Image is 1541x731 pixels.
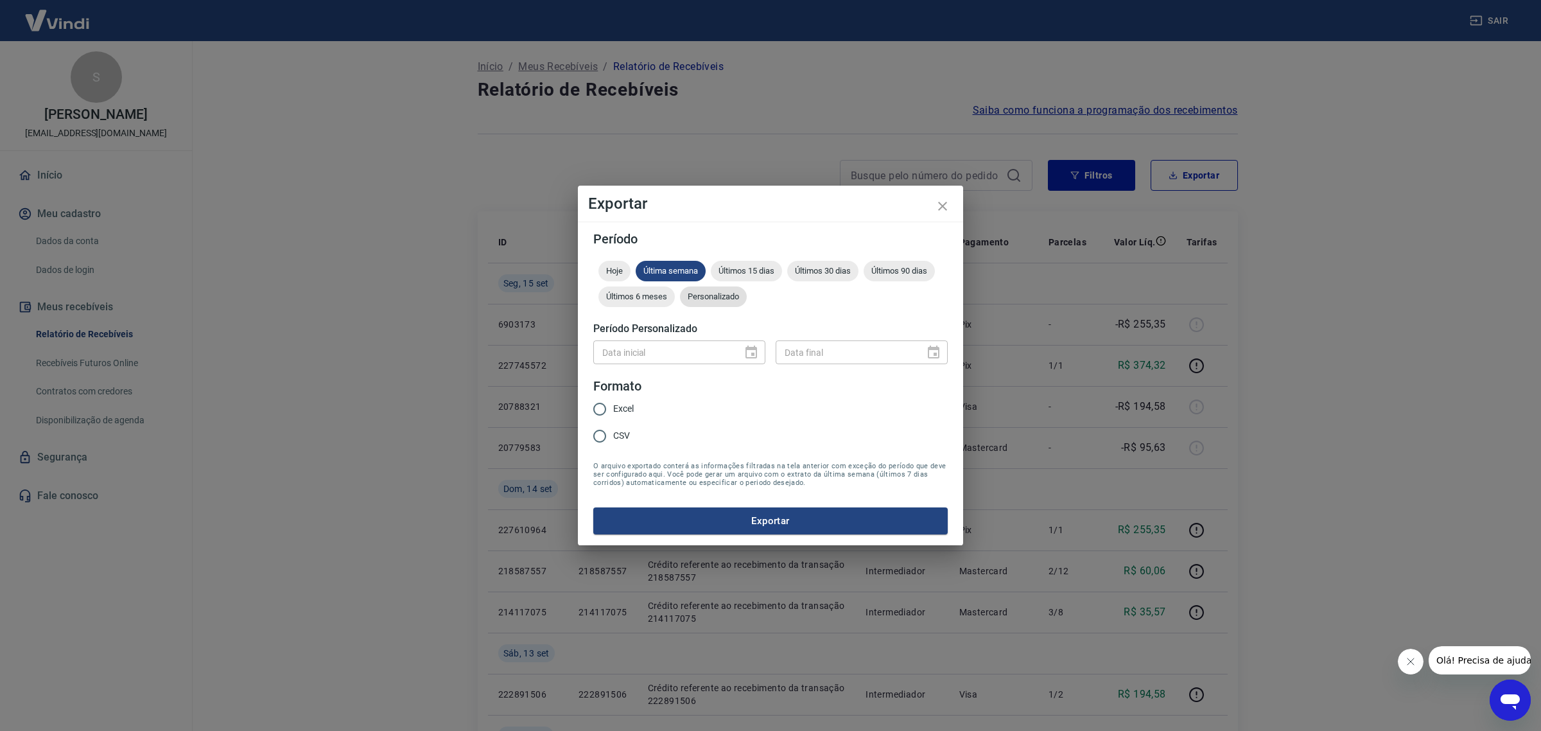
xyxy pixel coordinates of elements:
input: DD/MM/YYYY [776,340,916,364]
h5: Período [593,233,948,245]
iframe: Botão para abrir a janela de mensagens [1490,680,1531,721]
span: Excel [613,402,634,416]
div: Últimos 90 dias [864,261,935,281]
iframe: Mensagem da empresa [1429,646,1531,674]
span: Olá! Precisa de ajuda? [8,9,108,19]
span: Últimos 30 dias [787,266,858,276]
div: Personalizado [680,286,747,307]
div: Últimos 30 dias [787,261,858,281]
legend: Formato [593,377,641,396]
div: Hoje [598,261,631,281]
span: Última semana [636,266,706,276]
span: Últimos 15 dias [711,266,782,276]
span: Últimos 90 dias [864,266,935,276]
span: Personalizado [680,292,747,301]
button: close [927,191,958,222]
span: CSV [613,429,630,443]
span: O arquivo exportado conterá as informações filtradas na tela anterior com exceção do período que ... [593,462,948,487]
div: Últimos 6 meses [598,286,675,307]
iframe: Fechar mensagem [1398,649,1423,674]
div: Últimos 15 dias [711,261,782,281]
span: Últimos 6 meses [598,292,675,301]
h5: Período Personalizado [593,322,948,335]
span: Hoje [598,266,631,276]
button: Exportar [593,507,948,534]
h4: Exportar [588,196,953,211]
div: Última semana [636,261,706,281]
input: DD/MM/YYYY [593,340,733,364]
